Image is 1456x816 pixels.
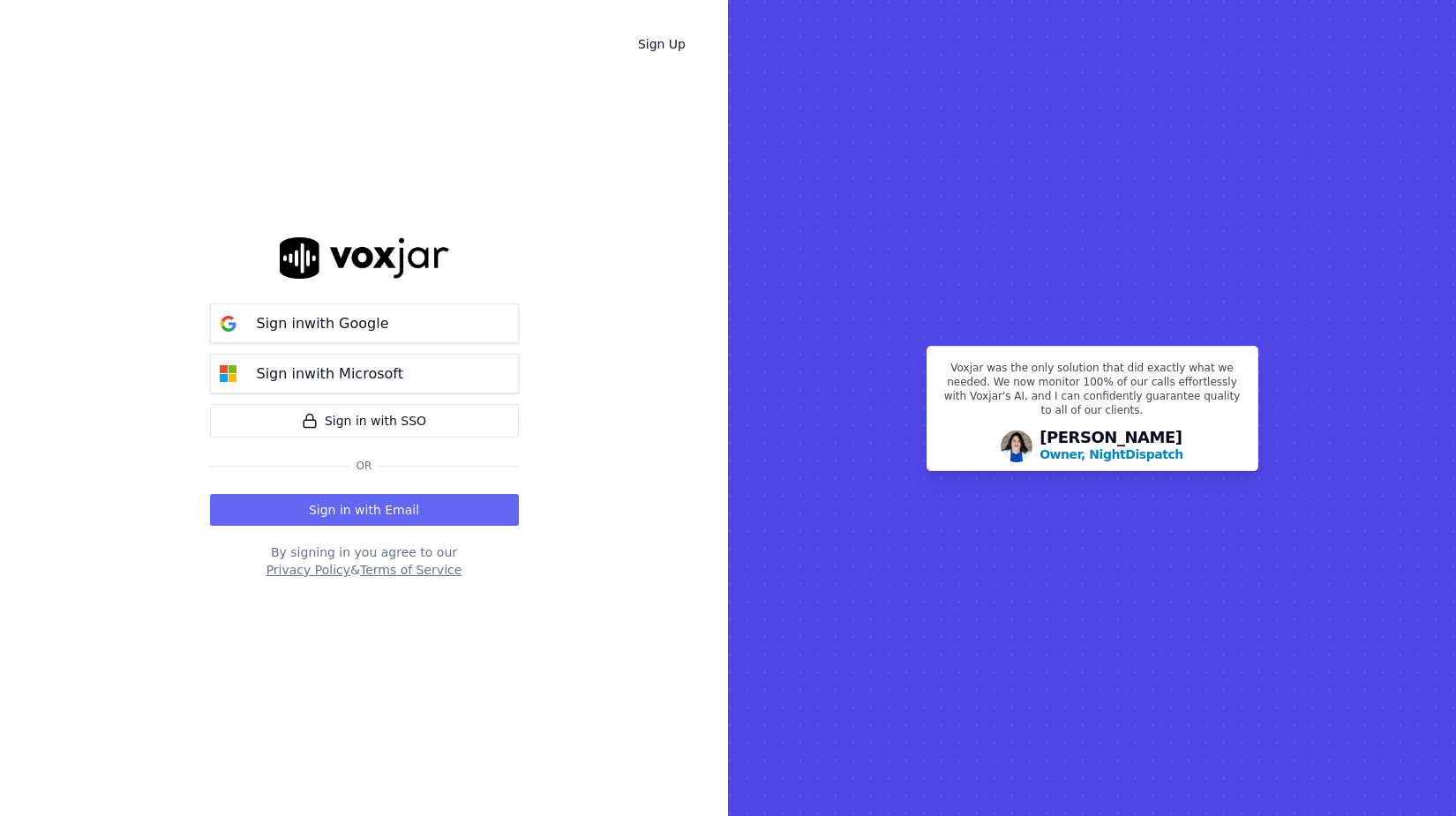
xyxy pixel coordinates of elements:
div: By signing in you agree to our & [210,543,519,579]
a: Sign in with SSO [210,404,519,438]
a: Sign Up [624,28,700,60]
img: microsoft Sign in button [211,356,246,392]
img: google Sign in button [211,306,246,341]
button: Privacy Policy [266,561,350,579]
button: Terms of Service [360,561,462,579]
img: Avatar [1001,430,1032,462]
button: Sign in with Email [210,494,519,526]
p: Owner, NightDispatch [1039,445,1183,463]
p: Sign in with Google [257,313,389,334]
div: [PERSON_NAME] [1039,430,1183,463]
button: Sign inwith Google [210,303,519,343]
button: Sign inwith Microsoft [210,354,519,393]
span: Or [349,459,379,473]
p: Voxjar was the only solution that did exactly what we needed. We now monitor 100% of our calls ef... [938,361,1247,424]
img: logo [280,237,449,279]
p: Sign in with Microsoft [257,363,403,385]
